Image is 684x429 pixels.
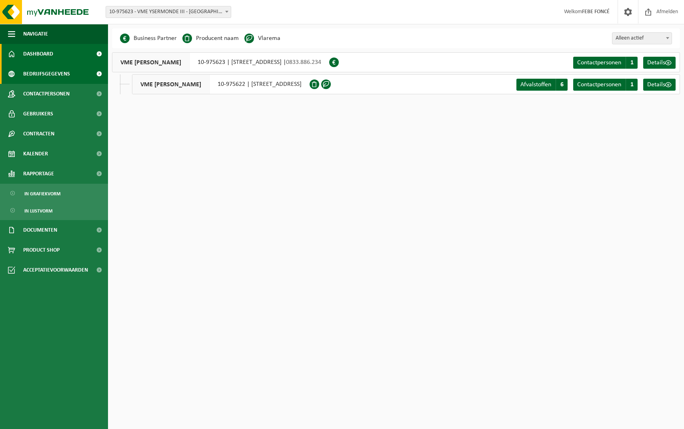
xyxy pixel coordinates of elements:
span: Contactpersonen [577,81,621,88]
span: VME [PERSON_NAME] [132,75,210,94]
a: Contactpersonen 1 [573,79,638,91]
div: 10-975622 | [STREET_ADDRESS] [132,74,310,94]
li: Business Partner [120,32,177,44]
a: In grafiekvorm [2,186,106,201]
span: VME [PERSON_NAME] [112,53,190,72]
span: Details [647,60,665,66]
span: Alleen actief [612,32,672,44]
span: Details [647,81,665,88]
span: Kalender [23,144,48,164]
span: Documenten [23,220,57,240]
span: Gebruikers [23,104,53,124]
span: Navigatie [23,24,48,44]
span: 6 [556,79,568,91]
span: Contracten [23,124,54,144]
span: 1 [626,79,638,91]
span: Alleen actief [612,33,672,44]
a: Details [643,79,676,91]
span: Product Shop [23,240,60,260]
span: Rapportage [23,164,54,184]
span: Afvalstoffen [520,81,551,88]
span: In lijstvorm [24,203,52,218]
a: Afvalstoffen 6 [516,79,568,91]
span: In grafiekvorm [24,186,60,201]
span: Dashboard [23,44,53,64]
li: Producent naam [182,32,239,44]
a: Contactpersonen 1 [573,57,638,69]
span: 1 [626,57,638,69]
strong: FEBE FONCÉ [582,9,610,15]
div: 10-975623 | [STREET_ADDRESS] | [112,52,329,72]
span: Contactpersonen [23,84,70,104]
a: Details [643,57,676,69]
span: 0833.886.234 [286,59,321,66]
a: In lijstvorm [2,203,106,218]
span: Acceptatievoorwaarden [23,260,88,280]
li: Vlarema [244,32,280,44]
span: Contactpersonen [577,60,621,66]
span: Bedrijfsgegevens [23,64,70,84]
span: 10-975623 - VME YSERMONDE III - NIEUWPOORT [106,6,231,18]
